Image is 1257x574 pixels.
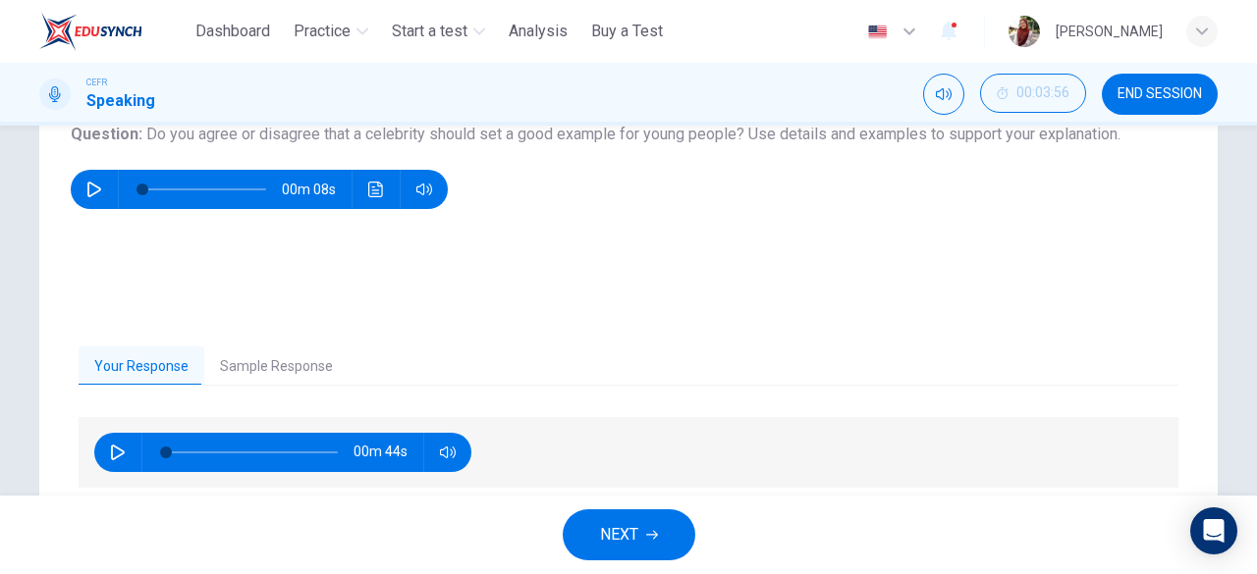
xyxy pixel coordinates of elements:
[865,25,890,39] img: en
[384,14,493,49] button: Start a test
[923,74,964,115] div: Mute
[563,509,695,560] button: NEXT
[86,89,155,113] h1: Speaking
[591,20,663,43] span: Buy a Test
[980,74,1086,115] div: Hide
[286,14,376,49] button: Practice
[204,346,349,388] button: Sample Response
[1190,507,1237,554] div: Open Intercom Messenger
[146,125,744,143] span: Do you agree or disagree that a celebrity should set a good example for young people?
[79,346,1178,388] div: basic tabs example
[79,346,204,388] button: Your Response
[360,170,392,209] button: Click to see the audio transcription
[1016,85,1069,101] span: 00:03:56
[1056,20,1163,43] div: [PERSON_NAME]
[1009,16,1040,47] img: Profile picture
[39,12,142,51] img: ELTC logo
[195,20,270,43] span: Dashboard
[748,125,1120,143] span: Use details and examples to support your explanation.
[501,14,575,49] button: Analysis
[282,170,352,209] span: 00m 08s
[509,20,568,43] span: Analysis
[980,74,1086,113] button: 00:03:56
[188,14,278,49] button: Dashboard
[354,433,423,472] span: 00m 44s
[86,76,107,89] span: CEFR
[1118,86,1202,102] span: END SESSION
[39,12,188,51] a: ELTC logo
[71,123,1186,146] h6: Question :
[1102,74,1218,115] button: END SESSION
[392,20,467,43] span: Start a test
[583,14,671,49] button: Buy a Test
[294,20,351,43] span: Practice
[600,521,638,548] span: NEXT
